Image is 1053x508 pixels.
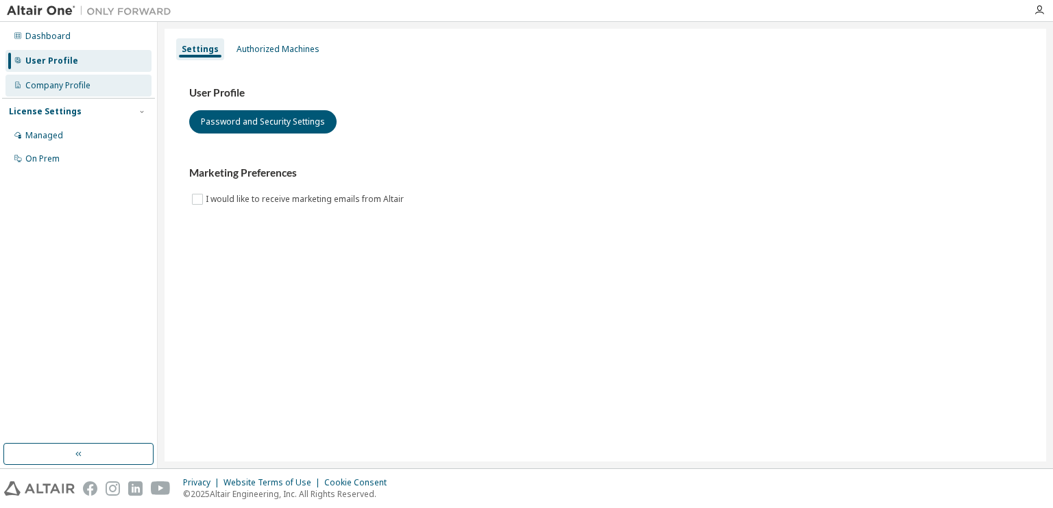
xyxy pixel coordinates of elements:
div: Company Profile [25,80,90,91]
img: Altair One [7,4,178,18]
p: © 2025 Altair Engineering, Inc. All Rights Reserved. [183,488,395,500]
img: instagram.svg [106,481,120,496]
h3: User Profile [189,86,1021,100]
div: Cookie Consent [324,477,395,488]
div: User Profile [25,55,78,66]
button: Password and Security Settings [189,110,337,134]
div: Website Terms of Use [223,477,324,488]
div: License Settings [9,106,82,117]
div: Privacy [183,477,223,488]
div: Authorized Machines [237,44,319,55]
h3: Marketing Preferences [189,166,1021,180]
label: I would like to receive marketing emails from Altair [206,191,407,207]
img: linkedin.svg [128,481,143,496]
img: altair_logo.svg [4,481,75,496]
div: Managed [25,130,63,141]
div: Settings [182,44,219,55]
div: Dashboard [25,31,71,42]
img: facebook.svg [83,481,97,496]
div: On Prem [25,153,60,164]
img: youtube.svg [151,481,171,496]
